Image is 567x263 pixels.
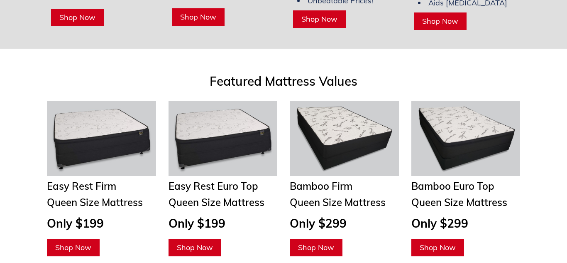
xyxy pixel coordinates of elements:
[169,239,221,256] a: Shop Now
[169,101,278,176] img: Twin Mattresses From $69 to $169
[290,101,399,176] img: Queen Mattresses From $449 to $949
[290,239,342,256] a: Shop Now
[169,180,258,192] span: Easy Rest Euro Top
[169,216,225,231] span: Only $199
[411,101,521,176] img: Adjustable Bases Starting at $379
[210,73,357,89] span: Featured Mattress Values
[47,101,156,176] img: Twin Mattresses From $69 to $169
[180,12,216,22] span: Shop Now
[169,196,264,208] span: Queen Size Mattress
[411,239,464,256] a: Shop Now
[47,196,143,208] span: Queen Size Mattress
[420,243,456,252] span: Shop Now
[55,243,91,252] span: Shop Now
[172,8,225,26] a: Shop Now
[298,243,334,252] span: Shop Now
[414,12,467,30] a: Shop Now
[290,216,347,231] span: Only $299
[47,216,104,231] span: Only $199
[290,196,386,208] span: Queen Size Mattress
[290,180,352,192] span: Bamboo Firm
[59,12,95,22] span: Shop Now
[301,14,337,24] span: Shop Now
[47,239,100,256] a: Shop Now
[47,180,116,192] span: Easy Rest Firm
[422,16,458,26] span: Shop Now
[293,10,346,28] a: Shop Now
[177,243,213,252] span: Shop Now
[411,180,494,192] span: Bamboo Euro Top
[411,196,507,208] span: Queen Size Mattress
[51,9,104,26] a: Shop Now
[411,216,468,231] span: Only $299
